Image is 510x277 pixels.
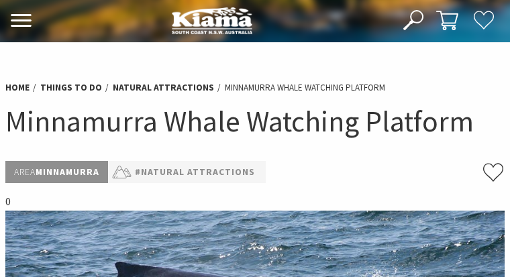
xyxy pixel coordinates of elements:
a: #Natural Attractions [135,164,255,180]
li: Minnamurra Whale Watching Platform [225,81,385,95]
a: Things To Do [40,82,102,94]
h1: Minnamurra Whale Watching Platform [5,103,505,141]
a: Home [5,82,30,94]
p: Minnamurra [5,161,108,183]
a: Natural Attractions [113,82,214,94]
span: Area [14,166,36,178]
img: Kiama Logo [172,7,252,34]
